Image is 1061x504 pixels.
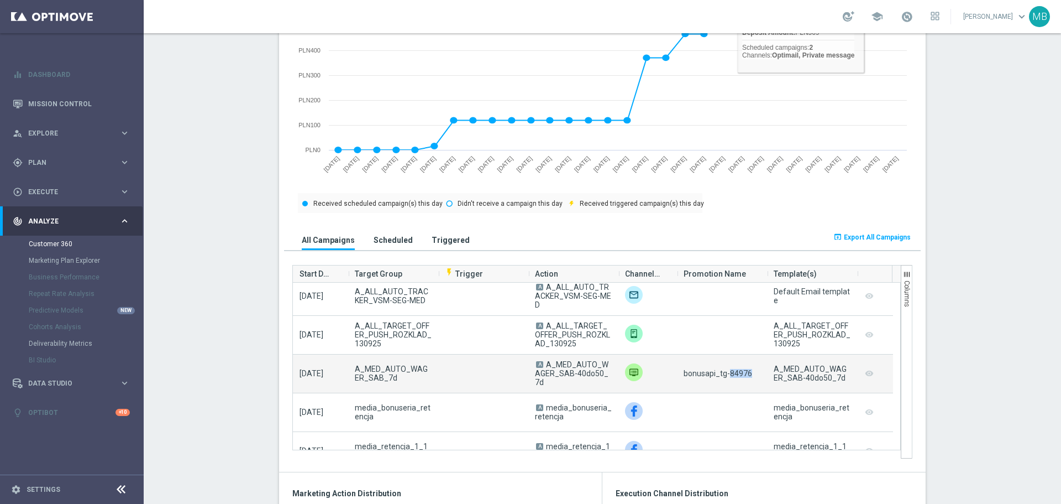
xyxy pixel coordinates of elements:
div: Default Email template [774,287,850,305]
div: Cohorts Analysis [29,319,143,335]
text: [DATE] [573,155,591,173]
span: A [536,323,543,329]
div: Optibot [13,398,130,427]
span: Channel(s) [625,263,661,285]
i: person_search [13,128,23,138]
a: Customer 360 [29,240,115,248]
button: track_changes Analyze keyboard_arrow_right [12,217,130,226]
button: equalizer Dashboard [12,70,130,79]
div: Explore [13,128,119,138]
span: [DATE] [300,292,323,300]
text: [DATE] [380,155,398,173]
a: Optibot [28,398,115,427]
span: Columns [903,280,911,307]
span: Target Group [355,263,402,285]
span: Action [535,263,558,285]
span: Execute [28,189,119,195]
span: Data Studio [28,380,119,387]
span: [DATE] [300,369,323,378]
div: media_retencja_1_14 [774,442,850,460]
div: A_ALL_TARGET_OFFER_PUSH_ROZKLAD_130925 [774,321,850,348]
text: [DATE] [476,155,495,173]
text: Didn't receive a campaign this day [458,200,563,207]
span: media_retencja_1_14 [355,442,432,460]
span: A_ALL_AUTO_TRACKER_VSM-SEG-MED [355,287,432,305]
span: A [536,284,543,290]
div: Execute [13,187,119,197]
span: Template(s) [774,263,817,285]
i: keyboard_arrow_right [119,157,130,168]
div: BI Studio [29,352,143,368]
div: media_bonuseria_retencja [774,403,850,421]
span: media_bonuseria_retencja [355,403,432,421]
img: Facebook Custom Audience [625,402,643,420]
text: [DATE] [631,155,649,173]
span: A_MED_AUTO_WAGER_SAB-40do50_7d [535,360,608,387]
text: [DATE] [438,155,456,173]
h3: Marketing Action Distribution [292,489,589,498]
span: A [536,361,543,368]
span: Promotion Name [684,263,746,285]
div: Mission Control [12,100,130,108]
button: person_search Explore keyboard_arrow_right [12,129,130,138]
img: XtremePush [625,325,643,342]
div: Target group only [625,286,643,304]
span: Plan [28,159,119,166]
text: [DATE] [611,155,629,173]
h3: Triggered [432,235,470,245]
div: Dashboard [13,60,130,89]
text: [DATE] [823,155,842,173]
a: Mission Control [28,89,130,118]
text: [DATE] [765,155,784,173]
div: Analyze [13,216,119,226]
span: media_bonuseria_retencja [535,403,612,421]
span: Trigger [445,269,483,278]
span: Start Date [300,263,333,285]
text: [DATE] [400,155,418,173]
i: flash_on [445,268,454,277]
i: equalizer [13,70,23,80]
button: gps_fixed Plan keyboard_arrow_right [12,158,130,167]
text: [DATE] [361,155,379,173]
text: PLN400 [298,47,321,54]
span: media_retencja_1_14 [535,442,610,460]
text: [DATE] [862,155,880,173]
span: A_ALL_AUTO_TRACKER_VSM-SEG-MED [535,283,611,309]
text: [DATE] [689,155,707,173]
text: [DATE] [419,155,437,173]
div: NEW [117,307,135,314]
button: Scheduled [371,230,416,250]
div: Deliverability Metrics [29,335,143,352]
i: keyboard_arrow_right [119,128,130,138]
text: PLN100 [298,122,321,128]
text: PLN300 [298,72,321,79]
text: [DATE] [322,155,340,173]
button: Triggered [429,230,472,250]
span: bonusapi_tg-84976 [684,369,752,378]
span: A_MED_AUTO_WAGER_SAB_7d [355,365,432,382]
div: MB [1029,6,1050,27]
button: Data Studio keyboard_arrow_right [12,379,130,388]
text: [DATE] [534,155,553,173]
text: [DATE] [496,155,514,173]
div: lightbulb Optibot +10 [12,408,130,417]
div: Customer 360 [29,236,143,252]
a: [PERSON_NAME]keyboard_arrow_down [962,8,1029,25]
div: Plan [13,158,119,168]
span: school [871,11,883,23]
button: open_in_browser Export All Campaigns [832,230,912,245]
img: Facebook Custom Audience [625,441,643,459]
div: A_MED_AUTO_WAGER_SAB-40do50_7d [774,365,850,382]
div: Repeat Rate Analysis [29,285,143,302]
i: keyboard_arrow_right [119,378,130,388]
div: Private message [625,363,643,381]
a: Marketing Plan Explorer [29,256,115,265]
i: play_circle_outline [13,187,23,197]
text: [DATE] [669,155,687,173]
